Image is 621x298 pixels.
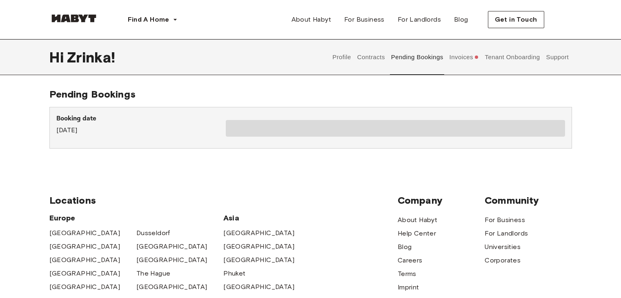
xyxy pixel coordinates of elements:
span: About Habyt [292,15,331,24]
div: [DATE] [56,114,226,135]
a: [GEOGRAPHIC_DATA] [136,255,207,265]
span: Blog [454,15,468,24]
button: Profile [332,39,352,75]
a: About Habyt [398,215,437,225]
a: Blog [447,11,475,28]
a: [GEOGRAPHIC_DATA] [136,242,207,251]
span: Locations [49,194,398,207]
button: Find A Home [121,11,184,28]
span: Find A Home [128,15,169,24]
span: Community [485,194,572,207]
span: Get in Touch [495,15,537,24]
a: Terms [398,269,416,279]
a: [GEOGRAPHIC_DATA] [223,242,294,251]
a: Help Center [398,229,436,238]
a: For Landlords [391,11,447,28]
a: [GEOGRAPHIC_DATA] [49,228,120,238]
span: For Landlords [398,15,441,24]
a: Corporates [485,256,521,265]
img: Habyt [49,14,98,22]
span: Pending Bookings [49,88,136,100]
a: For Business [338,11,391,28]
button: Invoices [448,39,480,75]
a: For Landlords [485,229,528,238]
a: [GEOGRAPHIC_DATA] [223,255,294,265]
a: [GEOGRAPHIC_DATA] [49,269,120,278]
a: [GEOGRAPHIC_DATA] [223,282,294,292]
a: Careers [398,256,423,265]
img: avatar [557,12,572,27]
a: [GEOGRAPHIC_DATA] [49,255,120,265]
div: user profile tabs [329,39,572,75]
span: For Business [344,15,385,24]
span: Europe [49,213,224,223]
span: Asia [223,213,310,223]
a: Dusseldorf [136,228,170,238]
a: [GEOGRAPHIC_DATA] [49,282,120,292]
a: Imprint [398,282,419,292]
a: [GEOGRAPHIC_DATA] [136,282,207,292]
a: Universities [485,242,521,252]
a: Blog [398,242,412,252]
button: Contracts [356,39,386,75]
a: Phuket [223,269,245,278]
a: [GEOGRAPHIC_DATA] [223,228,294,238]
span: Company [398,194,485,207]
button: Support [545,39,570,75]
a: [GEOGRAPHIC_DATA] [49,242,120,251]
span: Zrinka ! [67,49,115,66]
button: Get in Touch [488,11,544,28]
span: Hi [49,49,67,66]
button: Tenant Onboarding [484,39,541,75]
a: About Habyt [285,11,338,28]
p: Booking date [56,114,226,124]
a: For Business [485,215,525,225]
a: The Hague [136,269,171,278]
button: Pending Bookings [390,39,444,75]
